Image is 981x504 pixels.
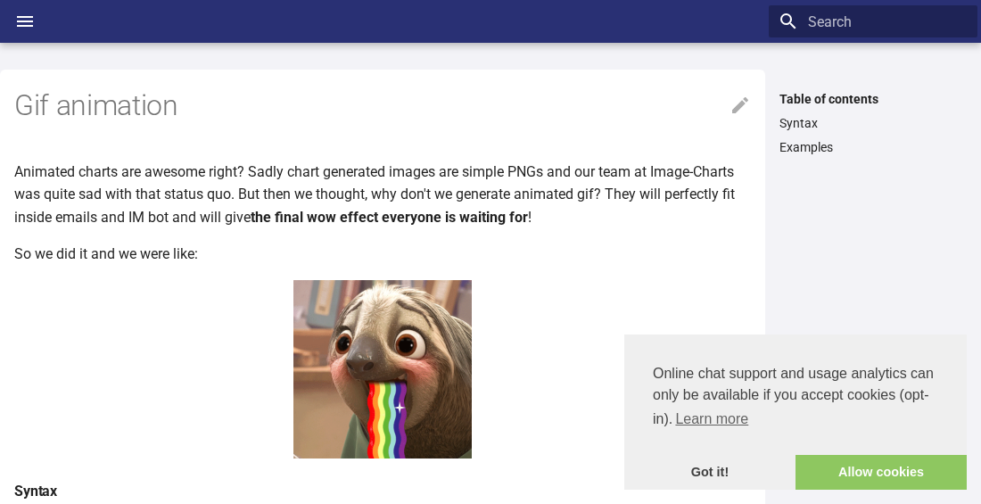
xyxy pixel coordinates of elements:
p: Animated charts are awesome right? Sadly chart generated images are simple PNGs and our team at I... [14,161,751,229]
a: dismiss cookie message [624,455,796,491]
a: learn more about cookies [672,406,751,433]
label: Table of contents [769,91,977,107]
h1: Gif animation [14,87,751,125]
div: cookieconsent [624,335,967,490]
strong: the final wow effect everyone is waiting for [251,209,528,226]
a: Examples [779,139,967,155]
h4: Syntax [14,480,751,503]
a: allow cookies [796,455,967,491]
img: woot [293,280,472,459]
span: Online chat support and usage analytics can only be available if you accept cookies (opt-in). [653,363,938,433]
input: Search [769,5,977,37]
p: So we did it and we were like: [14,243,751,266]
nav: Table of contents [769,91,977,155]
a: Syntax [779,115,967,131]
